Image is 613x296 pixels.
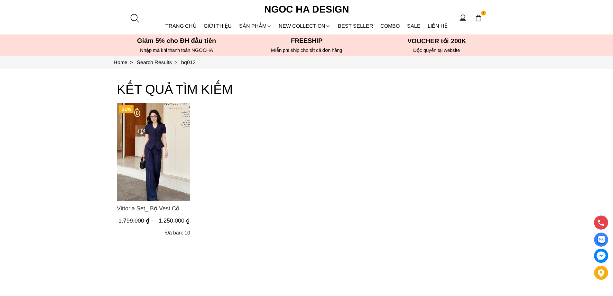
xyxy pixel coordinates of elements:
a: Link to Search Results [137,60,181,65]
span: Vittoria Set_ Bộ Vest Cổ V Quần Suông Kẻ Sọc BQ013 [117,204,190,213]
a: Product image - Vittoria Set_ Bộ Vest Cổ V Quần Suông Kẻ Sọc BQ013 [117,103,190,201]
font: Freeship [291,37,322,44]
img: img-CART-ICON-ksit0nf1 [475,14,482,22]
font: Giảm 5% cho ĐH đầu tiên [137,37,216,44]
a: Link to Vittoria Set_ Bộ Vest Cổ V Quần Suông Kẻ Sọc BQ013 [117,204,190,213]
a: TRANG CHỦ [162,17,200,34]
a: GIỚI THIỆU [200,17,236,34]
span: 1 [481,11,486,16]
a: NEW COLLECTION [275,17,334,34]
a: messenger [594,249,608,263]
a: Ngoc Ha Design [258,2,355,17]
a: SALE [404,17,424,34]
div: Đã bán: 10 [165,229,190,237]
font: Nhập mã khi thanh toán NGOCHA [140,47,213,53]
h6: MIễn phí ship cho tất cả đơn hàng [244,47,370,53]
h6: Độc quyền tại website [374,47,500,53]
span: > [127,60,135,65]
span: > [172,60,180,65]
a: Link to Home [114,60,137,65]
div: SẢN PHẨM [236,17,275,34]
a: BEST SELLER [334,17,377,34]
a: Display image [594,233,608,247]
a: Combo [377,17,404,34]
img: Vittoria Set_ Bộ Vest Cổ V Quần Suông Kẻ Sọc BQ013 [117,103,190,201]
h3: KẾT QUẢ TÌM KIẾM [117,79,497,100]
span: 1.799.000 ₫ [118,217,156,224]
span: 1.250.000 ₫ [159,217,190,224]
a: Link to bq013 [181,60,196,65]
a: LIÊN HỆ [424,17,451,34]
img: Display image [597,236,605,244]
h5: VOUCHER tới 200K [374,37,500,45]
